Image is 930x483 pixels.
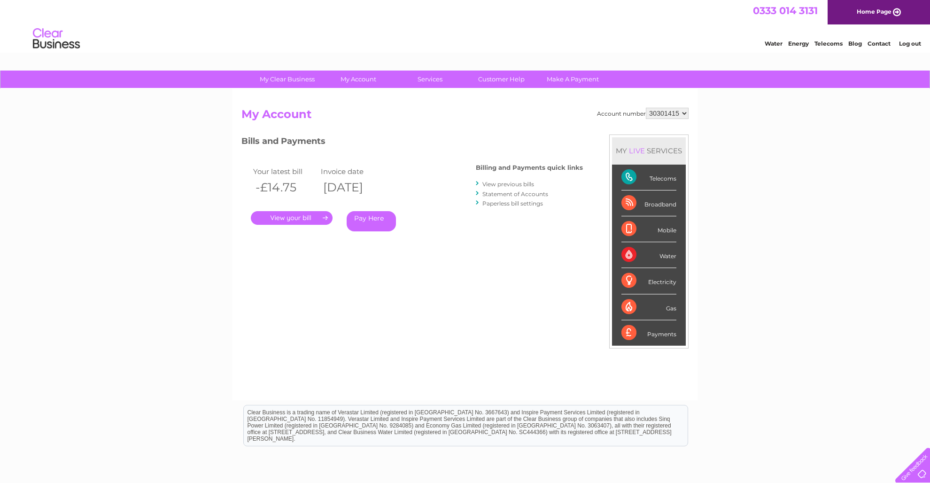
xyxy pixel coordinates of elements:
div: Water [621,242,676,268]
div: Clear Business is a trading name of Verastar Limited (registered in [GEOGRAPHIC_DATA] No. 3667643... [244,5,688,46]
h2: My Account [241,108,689,126]
div: Telecoms [621,165,676,190]
div: Gas [621,294,676,320]
a: 0333 014 3131 [753,5,818,16]
a: Make A Payment [534,71,612,88]
a: Services [391,71,469,88]
div: Electricity [621,268,676,294]
div: Account number [597,108,689,119]
h3: Bills and Payments [241,135,583,151]
a: . [251,211,333,225]
div: Payments [621,320,676,346]
div: MY SERVICES [612,137,686,164]
th: -£14.75 [251,178,318,197]
a: My Clear Business [248,71,326,88]
a: View previous bills [482,181,534,188]
div: LIVE [627,146,647,155]
a: Paperless bill settings [482,200,543,207]
img: logo.png [32,24,80,53]
a: Blog [848,40,862,47]
h4: Billing and Payments quick links [476,164,583,171]
a: Telecoms [814,40,843,47]
div: Broadband [621,190,676,216]
td: Your latest bill [251,165,318,178]
a: Customer Help [463,71,540,88]
a: My Account [320,71,397,88]
th: [DATE] [318,178,386,197]
a: Statement of Accounts [482,190,548,198]
a: Contact [868,40,891,47]
a: Pay Here [347,211,396,231]
a: Water [765,40,783,47]
td: Invoice date [318,165,386,178]
div: Mobile [621,216,676,242]
a: Log out [899,40,921,47]
a: Energy [788,40,809,47]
